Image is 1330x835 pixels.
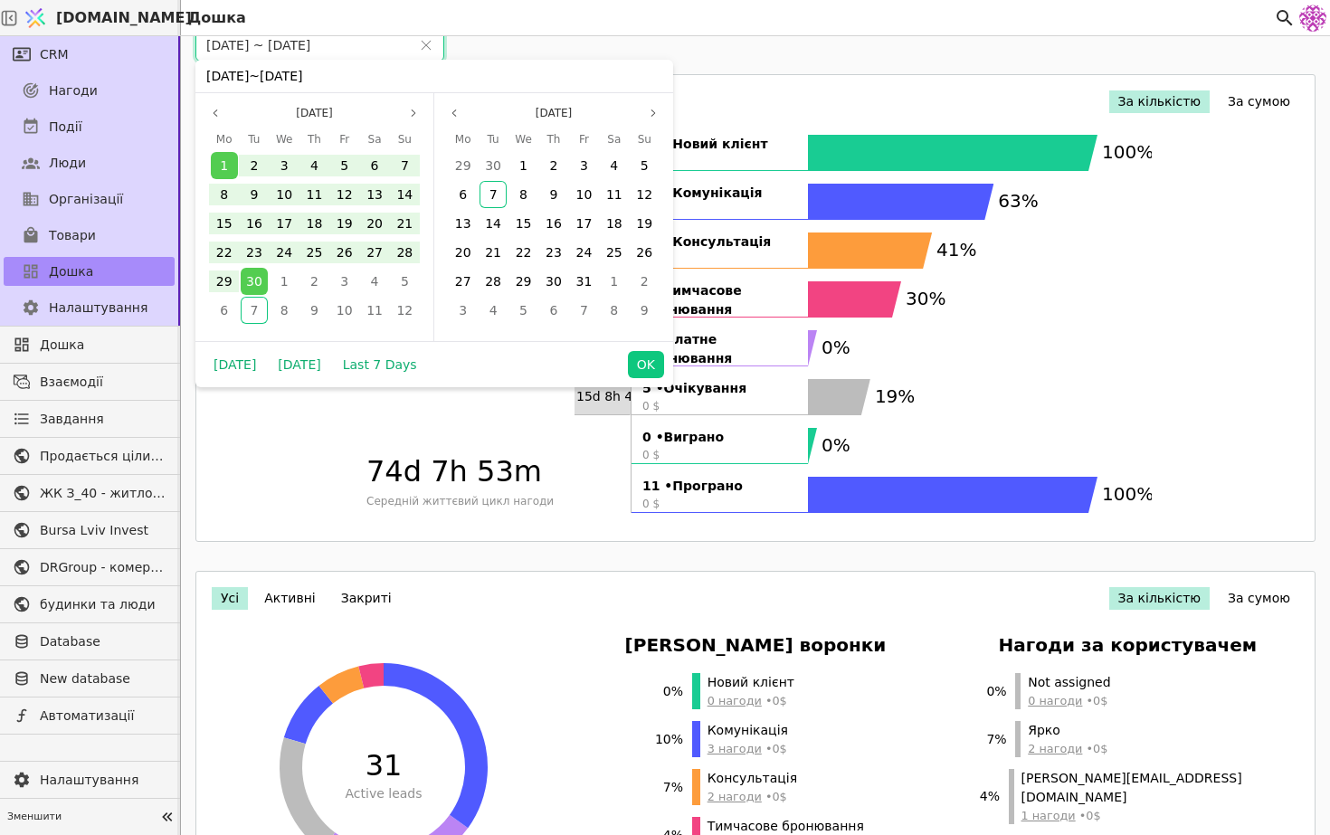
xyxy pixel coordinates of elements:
span: Su [638,128,651,150]
span: 11 [307,187,323,202]
img: Logo [22,1,49,35]
div: 27 Oct 2025 [448,267,478,296]
span: 5 [641,158,649,173]
button: Clear [420,39,432,52]
div: 10 Oct 2025 [329,296,359,325]
span: 12 [337,187,353,202]
button: Select month [528,102,580,124]
div: 09 Oct 2025 [538,180,568,209]
span: 2 [250,158,258,173]
div: 05 Nov 2025 [508,296,538,325]
span: 12 [396,303,413,318]
div: 29 Sep 2025 [209,267,239,296]
span: 16 [546,216,562,231]
span: будинки та люди [40,595,166,614]
span: 6 [220,303,228,318]
div: 30 Oct 2025 [538,267,568,296]
span: [DOMAIN_NAME] [56,7,192,29]
span: Люди [49,154,86,173]
div: 11 Sep 2025 [299,180,329,209]
div: 01 Oct 2025 [508,151,538,180]
span: 24 [276,245,292,260]
span: 1 [519,158,527,173]
div: 04 Sep 2025 [299,151,329,180]
a: Товари [4,221,175,250]
button: Next month [403,102,424,124]
div: 07 Sep 2025 [390,151,420,180]
text: 15d 8h 45m [576,389,653,403]
span: Дошка [49,262,93,281]
div: 09 Nov 2025 [630,296,660,325]
span: 4 [489,303,498,318]
a: New database [4,664,175,693]
span: Tu [248,128,260,150]
span: 4 [310,158,318,173]
div: 08 Oct 2025 [270,296,299,325]
span: 8 [280,303,289,318]
div: 08 Sep 2025 [209,180,239,209]
button: Усі [212,587,248,610]
div: 14 Sep 2025 [390,180,420,209]
div: 07 Oct 2025 [478,180,508,209]
div: 11 Oct 2025 [359,296,389,325]
span: Завдання [40,410,104,429]
span: 4 [610,158,618,173]
svg: page previous [449,108,460,119]
div: Saturday [599,128,629,151]
div: 08 Nov 2025 [599,296,629,325]
span: Новий клієнт [708,673,794,692]
strong: 27 • Новий клієнт [642,135,797,154]
div: 28 Sep 2025 [390,238,420,267]
div: 24 Oct 2025 [569,238,599,267]
a: Продається цілий будинок [PERSON_NAME] нерухомість [4,441,175,470]
div: 02 Oct 2025 [538,151,568,180]
span: 4 [371,274,379,289]
a: Люди [4,148,175,177]
div: 19 Oct 2025 [630,209,660,238]
span: 17 [276,216,292,231]
a: Дошка [4,257,175,286]
span: We [515,128,532,150]
span: 12 [636,187,652,202]
span: New database [40,669,166,688]
div: 16 Sep 2025 [239,209,269,238]
div: 06 Nov 2025 [538,296,568,325]
span: 28 [485,274,501,289]
div: 10 Oct 2025 [569,180,599,209]
span: 7 [401,158,409,173]
div: Friday [569,128,599,151]
span: Database [40,632,166,651]
button: Активні [255,587,325,610]
span: 14 [485,216,501,231]
span: 15 [216,216,233,231]
div: 04 Nov 2025 [478,296,508,325]
div: 08 Oct 2025 [508,180,538,209]
span: 18 [307,216,323,231]
a: Автоматизації [4,701,175,730]
span: Продається цілий будинок [PERSON_NAME] нерухомість [40,447,166,466]
button: За сумою [1219,587,1299,610]
span: 0 $ [642,203,797,219]
button: За кількістю [1109,90,1211,113]
input: dd/MM/yyyy ~ dd/MM/yyyy [196,30,409,61]
span: DRGroup - комерційна нерухоомість [40,558,166,577]
strong: 17 • Комунікація [642,184,797,203]
span: Bursa Lviv Invest [40,521,166,540]
span: 8 [610,303,618,318]
text: 0% [822,434,850,456]
button: Закриті [332,587,401,610]
span: 3 [280,158,289,173]
div: 22 Oct 2025 [508,238,538,267]
div: 17 Oct 2025 [569,209,599,238]
text: 30% [906,288,945,309]
span: 21 [485,245,501,260]
div: 27 Sep 2025 [359,238,389,267]
a: Налаштування [4,293,175,322]
div: Friday [329,128,359,151]
span: 8 [519,187,527,202]
strong: 0 • Платне бронювання [642,330,797,368]
div: 04 Oct 2025 [599,151,629,180]
span: 1 [280,274,289,289]
div: 29 Oct 2025 [508,267,538,296]
span: Дошка [40,336,166,355]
